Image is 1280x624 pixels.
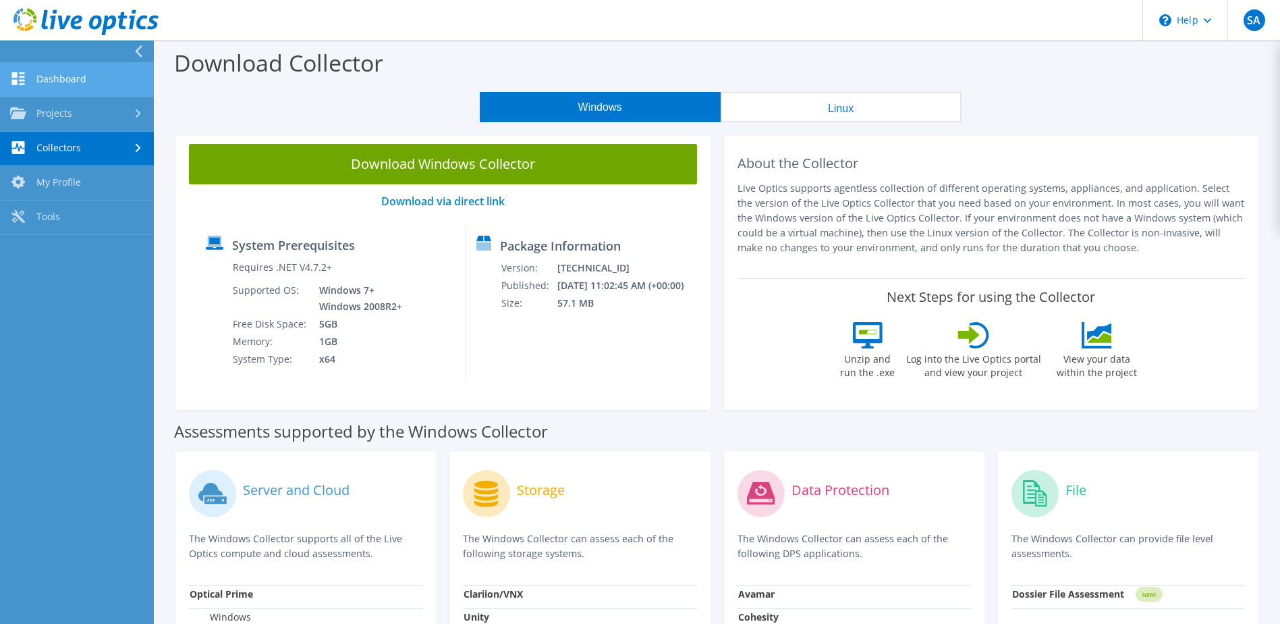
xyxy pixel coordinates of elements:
[464,588,523,600] strong: Clariion/VNX
[190,610,251,624] label: Windows
[189,531,422,561] p: The Windows Collector supports all of the Live Optics compute and cloud assessments.
[738,610,779,623] strong: Cohesity
[500,239,621,253] label: Package Information
[309,350,405,368] td: x64
[381,194,505,209] a: Download via direct link
[501,277,557,294] td: Published:
[232,315,309,333] td: Free Disk Space:
[309,315,405,333] td: 5GB
[557,259,702,277] td: [TECHNICAL_ID]
[232,350,309,368] td: System Type:
[738,155,1246,172] h2: About the Collector
[791,484,889,497] label: Data Protection
[174,425,548,438] label: Assessments supported by the Windows Collector
[738,181,1246,255] p: Live Optics supports agentless collection of different operating systems, appliances, and applica...
[1244,9,1265,31] span: SA
[243,484,350,497] label: Server and Cloud
[557,294,702,312] td: 57.1 MB
[190,588,253,600] strong: Optical Prime
[1011,531,1245,561] p: The Windows Collector can provide file level assessments.
[1065,484,1086,497] label: File
[232,238,355,252] label: System Prerequisites
[557,277,702,294] td: [DATE] 11:02:45 AM (+00:00)
[1012,588,1124,600] strong: Dossier File Assessment
[517,484,565,497] label: Storage
[721,92,962,122] button: Linux
[233,261,332,274] label: Requires .NET V4.7.2+
[309,333,405,350] td: 1GB
[232,333,309,350] td: Memory:
[232,282,309,315] td: Supported OS:
[309,282,405,315] td: Windows 7+ Windows 2008R2+
[174,47,383,78] label: Download Collector
[464,610,489,623] strong: Unity
[887,289,1095,305] label: Next Steps for using the Collector
[1159,14,1171,26] svg: \n
[738,588,775,600] strong: Avamar
[1049,348,1146,380] label: View your data within the project
[738,531,971,561] p: The Windows Collector can assess each of the following DPS applications.
[837,348,899,380] label: Unzip and run the .exe
[1142,591,1155,598] tspan: NEW!
[906,348,1042,380] label: Log into the Live Optics portal and view your project
[480,92,721,122] button: Windows
[463,531,696,561] p: The Windows Collector can assess each of the following storage systems.
[189,144,697,184] a: Download Windows Collector
[501,259,557,277] td: Version:
[501,294,557,312] td: Size:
